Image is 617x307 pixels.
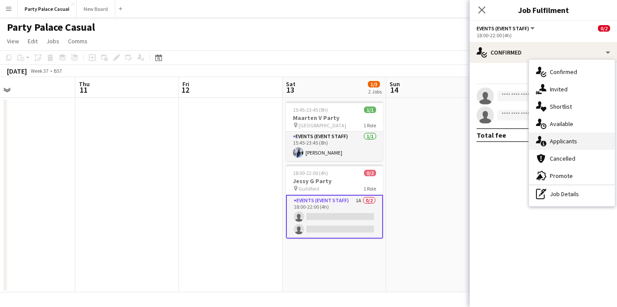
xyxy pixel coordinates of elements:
div: Total fee [477,131,506,139]
span: [GEOGRAPHIC_DATA] [299,122,346,129]
span: 11 [78,85,90,95]
span: Edit [28,37,38,45]
span: Week 37 [29,68,50,74]
span: 13 [285,85,296,95]
span: Shortlist [550,103,572,110]
span: 1/1 [364,107,376,113]
span: 18:00-22:00 (4h) [293,170,328,176]
span: 1 Role [364,122,376,129]
button: Party Palace Casual [18,0,77,17]
span: Available [550,120,573,128]
button: New Board [77,0,115,17]
div: 18:00-22:00 (4h) [477,32,610,39]
button: Events (Event Staff) [477,25,536,32]
app-job-card: 18:00-22:00 (4h)0/2Jessy G Party Guildford1 RoleEvents (Event Staff)1A0/218:00-22:00 (4h) [286,165,383,239]
span: Events (Event Staff) [477,25,529,32]
span: 14 [388,85,400,95]
a: View [3,36,23,47]
div: [DATE] [7,67,27,75]
span: Jobs [46,37,59,45]
span: 1 Role [364,185,376,192]
span: 12 [181,85,189,95]
span: 0/2 [364,170,376,176]
span: Promote [550,172,573,180]
span: 1/3 [368,81,380,87]
h3: Jessy G Party [286,177,383,185]
span: Invited [550,85,568,93]
span: Sat [286,80,296,88]
a: Edit [24,36,41,47]
span: Cancelled [550,155,575,162]
a: Jobs [43,36,63,47]
a: Comms [65,36,91,47]
app-job-card: 15:45-23:45 (8h)1/1Maarten V Party [GEOGRAPHIC_DATA]1 RoleEvents (Event Staff)1/115:45-23:45 (8h)... [286,101,383,161]
span: Thu [79,80,90,88]
span: View [7,37,19,45]
h3: Maarten V Party [286,114,383,122]
app-card-role: Events (Event Staff)1A0/218:00-22:00 (4h) [286,195,383,239]
h1: Party Palace Casual [7,21,95,34]
div: Confirmed [470,42,617,63]
span: Applicants [550,137,577,145]
span: Sun [390,80,400,88]
span: 15:45-23:45 (8h) [293,107,328,113]
h3: Job Fulfilment [470,4,617,16]
app-card-role: Events (Event Staff)1/115:45-23:45 (8h)[PERSON_NAME] [286,132,383,161]
div: 2 Jobs [368,88,382,95]
span: 0/2 [598,25,610,32]
span: Confirmed [550,68,577,76]
div: Job Details [529,185,615,203]
span: Fri [182,80,189,88]
div: BST [54,68,62,74]
span: Comms [68,37,88,45]
span: Guildford [299,185,319,192]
